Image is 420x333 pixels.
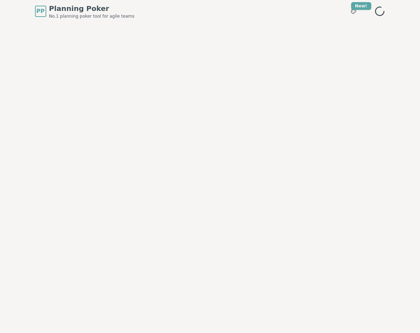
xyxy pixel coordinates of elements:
span: No.1 planning poker tool for agile teams [49,13,135,19]
span: Planning Poker [49,4,135,13]
a: PPPlanning PokerNo.1 planning poker tool for agile teams [35,4,135,19]
span: PP [36,7,45,16]
div: New! [351,2,371,10]
button: New! [347,5,360,18]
